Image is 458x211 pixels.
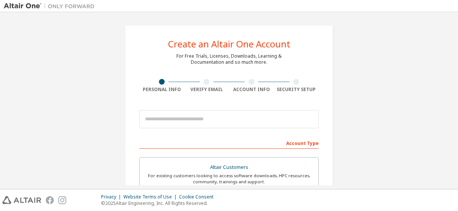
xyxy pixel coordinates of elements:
img: Altair One [4,2,98,10]
div: For Free Trials, Licenses, Downloads, Learning & Documentation and so much more. [176,53,282,65]
img: facebook.svg [46,196,54,204]
div: Account Info [229,87,274,93]
div: Cookie Consent [179,194,218,200]
div: Verify Email [184,87,229,93]
div: Create an Altair One Account [168,39,290,49]
div: Security Setup [274,87,319,93]
img: altair_logo.svg [2,196,41,204]
div: Altair Customers [144,162,314,173]
div: Account Type [139,137,319,149]
p: © 2025 Altair Engineering, Inc. All Rights Reserved. [101,200,218,206]
img: instagram.svg [58,196,66,204]
div: For existing customers looking to access software downloads, HPC resources, community, trainings ... [144,173,314,185]
div: Website Terms of Use [123,194,179,200]
div: Privacy [101,194,123,200]
div: Personal Info [139,87,184,93]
